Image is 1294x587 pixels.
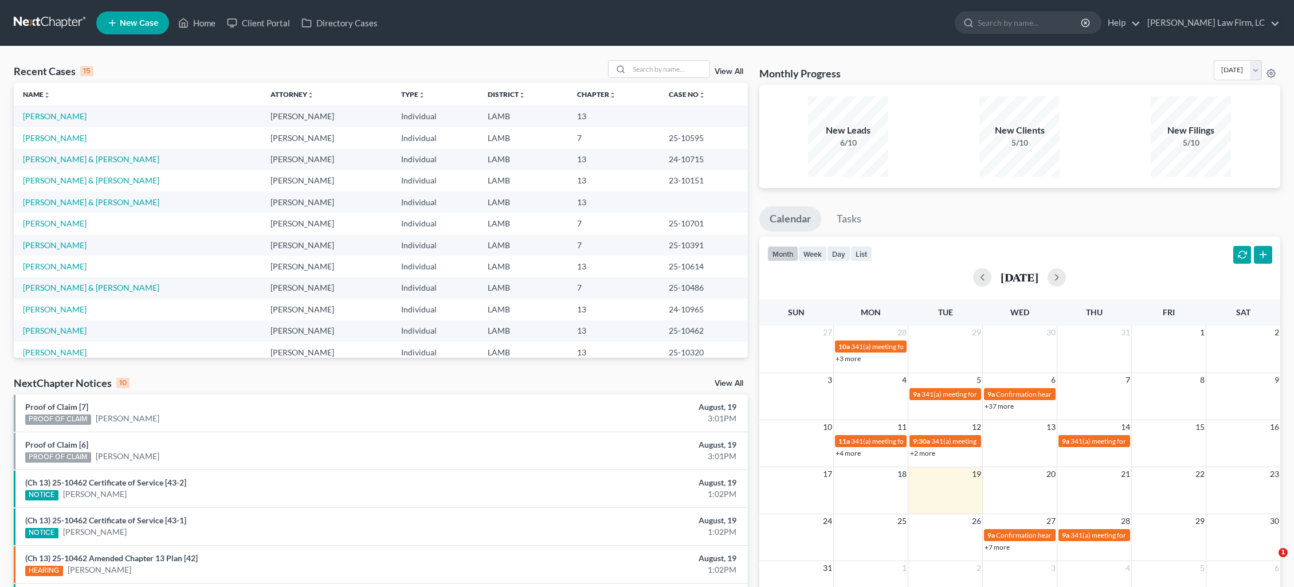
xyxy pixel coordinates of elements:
a: Proof of Claim [7] [25,402,88,412]
span: 30 [1269,514,1280,528]
span: 3 [826,373,833,387]
a: [PERSON_NAME] [68,564,131,576]
div: 1:02PM [507,488,736,500]
a: [PERSON_NAME] [63,526,127,538]
button: month [767,246,798,261]
a: [PERSON_NAME] [23,133,87,143]
span: 20 [1045,467,1057,481]
div: August, 19 [507,477,736,488]
span: 31 [1120,326,1131,339]
span: 17 [822,467,833,481]
td: LAMB [479,320,568,342]
a: Attorneyunfold_more [270,90,314,99]
div: New Leads [808,124,888,137]
span: 6 [1050,373,1057,387]
h3: Monthly Progress [759,66,841,80]
div: August, 19 [507,401,736,413]
a: [PERSON_NAME] [96,451,159,462]
a: [PERSON_NAME] [23,240,87,250]
td: LAMB [479,191,568,213]
td: 13 [568,320,660,342]
span: 27 [822,326,833,339]
div: 6/10 [808,137,888,148]
span: Fri [1163,307,1175,317]
a: [PERSON_NAME] & [PERSON_NAME] [23,197,159,207]
a: Proof of Claim [6] [25,440,88,449]
td: Individual [392,277,478,299]
td: LAMB [479,148,568,170]
a: [PERSON_NAME] [23,304,87,314]
span: 24 [822,514,833,528]
a: Client Portal [221,13,296,33]
a: +2 more [910,449,935,457]
td: 25-10391 [660,234,748,256]
td: LAMB [479,170,568,191]
td: [PERSON_NAME] [261,170,393,191]
td: 24-10965 [660,299,748,320]
td: 13 [568,299,660,320]
span: 1 [1199,326,1206,339]
span: 13 [1045,420,1057,434]
span: 341(a) meeting for [PERSON_NAME] [931,437,1042,445]
span: 4 [901,373,908,387]
span: New Case [120,19,158,28]
button: week [798,246,827,261]
td: Individual [392,148,478,170]
a: Tasks [826,206,872,232]
span: Sat [1236,307,1250,317]
span: 15 [1194,420,1206,434]
h2: [DATE] [1001,271,1038,283]
span: 25 [896,514,908,528]
span: 341(a) meeting for D'[PERSON_NAME] [851,437,968,445]
span: 9a [987,531,995,539]
span: 29 [971,326,982,339]
span: 26 [971,514,982,528]
span: 19 [971,467,982,481]
span: 341(a) meeting for [PERSON_NAME] [1071,437,1181,445]
div: NextChapter Notices [14,376,130,390]
span: 11 [896,420,908,434]
td: 13 [568,170,660,191]
div: Recent Cases [14,64,93,78]
td: Individual [392,170,478,191]
span: 14 [1120,420,1131,434]
td: LAMB [479,127,568,148]
a: Directory Cases [296,13,383,33]
a: +37 more [985,402,1014,410]
span: Mon [861,307,881,317]
td: Individual [392,213,478,234]
td: 25-10595 [660,127,748,148]
td: [PERSON_NAME] [261,105,393,127]
span: 5 [975,373,982,387]
span: 23 [1269,467,1280,481]
span: 10 [822,420,833,434]
td: [PERSON_NAME] [261,320,393,342]
div: August, 19 [507,439,736,451]
div: NOTICE [25,528,58,538]
td: LAMB [479,256,568,277]
td: Individual [392,256,478,277]
td: LAMB [479,342,568,363]
td: Individual [392,320,478,342]
td: [PERSON_NAME] [261,277,393,299]
i: unfold_more [44,92,50,99]
div: 5/10 [979,137,1060,148]
input: Search by name... [978,12,1083,33]
div: 15 [80,66,93,76]
a: Calendar [759,206,821,232]
a: [PERSON_NAME] & [PERSON_NAME] [23,283,159,292]
td: 7 [568,277,660,299]
a: Chapterunfold_more [577,90,616,99]
span: 341(a) meeting for [PERSON_NAME] [851,342,962,351]
div: New Filings [1151,124,1231,137]
span: 9:30a [913,437,930,445]
div: NOTICE [25,490,58,500]
span: 1 [901,561,908,575]
span: 11a [838,437,850,445]
span: 22 [1194,467,1206,481]
span: Confirmation hearing for [PERSON_NAME] [996,531,1126,539]
input: Search by name... [629,61,709,77]
td: 13 [568,256,660,277]
i: unfold_more [418,92,425,99]
td: 7 [568,234,660,256]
